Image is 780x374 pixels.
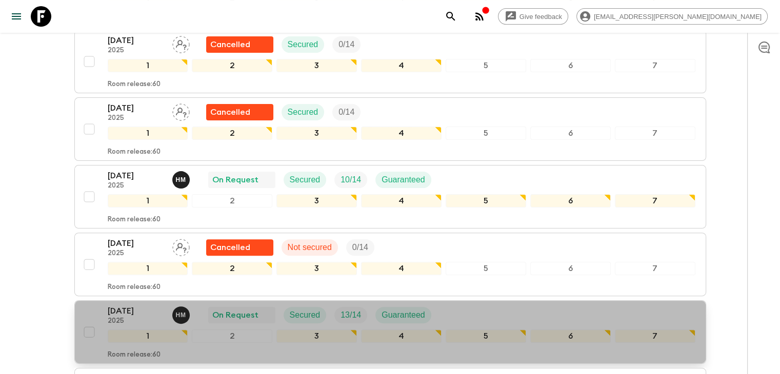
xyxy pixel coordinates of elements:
[74,233,706,296] button: [DATE]2025Assign pack leaderUnable to secureNot securedTrip Fill1234567Room release:60
[108,47,164,55] p: 2025
[176,311,186,319] p: H M
[108,305,164,317] p: [DATE]
[206,239,273,256] div: Unable to secure
[108,34,164,47] p: [DATE]
[108,283,161,292] p: Room release: 60
[6,6,27,27] button: menu
[172,174,192,182] span: Hob Medina
[530,127,611,140] div: 6
[288,38,318,51] p: Secured
[530,329,611,343] div: 6
[361,329,442,343] div: 4
[192,59,272,72] div: 2
[338,106,354,118] p: 0 / 14
[108,170,164,182] p: [DATE]
[284,172,327,188] div: Secured
[282,36,325,53] div: Secured
[338,38,354,51] p: 0 / 14
[74,97,706,161] button: [DATE]2025Assign pack leaderFlash Pack cancellationSecuredTrip Fill1234567Room release:60
[341,309,361,321] p: 13 / 14
[192,329,272,343] div: 2
[615,59,695,72] div: 7
[334,172,367,188] div: Trip Fill
[108,216,161,224] p: Room release: 60
[514,13,568,20] span: Give feedback
[276,194,357,207] div: 3
[361,127,442,140] div: 4
[108,351,161,359] p: Room release: 60
[192,194,272,207] div: 2
[446,262,526,275] div: 5
[212,309,258,321] p: On Request
[192,127,272,140] div: 2
[288,241,332,254] p: Not secured
[108,237,164,250] p: [DATE]
[615,194,695,207] div: 7
[446,329,526,343] div: 5
[446,59,526,72] div: 5
[74,300,706,364] button: [DATE]2025Hob MedinaOn RequestSecuredTrip FillGuaranteed1234567Room release:60
[206,36,273,53] div: Flash Pack cancellation
[108,102,164,114] p: [DATE]
[498,8,568,25] a: Give feedback
[276,127,357,140] div: 3
[210,241,250,254] p: Cancelled
[382,309,425,321] p: Guaranteed
[108,59,188,72] div: 1
[446,194,526,207] div: 5
[576,8,768,25] div: [EMAIL_ADDRESS][PERSON_NAME][DOMAIN_NAME]
[276,262,357,275] div: 3
[210,38,250,51] p: Cancelled
[530,194,611,207] div: 6
[361,194,442,207] div: 4
[361,262,442,275] div: 4
[276,329,357,343] div: 3
[108,329,188,343] div: 1
[530,262,611,275] div: 6
[446,127,526,140] div: 5
[352,241,368,254] p: 0 / 14
[332,104,361,120] div: Trip Fill
[441,6,461,27] button: search adventures
[108,114,164,122] p: 2025
[206,104,273,120] div: Flash Pack cancellation
[108,127,188,140] div: 1
[108,317,164,325] p: 2025
[172,309,192,318] span: Hob Medina
[282,239,338,256] div: Not secured
[615,262,695,275] div: 7
[332,36,361,53] div: Trip Fill
[290,174,321,186] p: Secured
[284,307,327,323] div: Secured
[108,148,161,156] p: Room release: 60
[341,174,361,186] p: 10 / 14
[108,182,164,190] p: 2025
[282,104,325,120] div: Secured
[615,127,695,140] div: 7
[108,80,161,89] p: Room release: 60
[172,107,190,115] span: Assign pack leader
[588,13,767,20] span: [EMAIL_ADDRESS][PERSON_NAME][DOMAIN_NAME]
[108,194,188,207] div: 1
[172,306,192,324] button: HM
[74,165,706,228] button: [DATE]2025Hob MedinaOn RequestSecuredTrip FillGuaranteed1234567Room release:60
[334,307,367,323] div: Trip Fill
[212,174,258,186] p: On Request
[210,106,250,118] p: Cancelled
[290,309,321,321] p: Secured
[382,174,425,186] p: Guaranteed
[276,59,357,72] div: 3
[615,329,695,343] div: 7
[288,106,318,118] p: Secured
[172,39,190,47] span: Assign pack leader
[172,242,190,250] span: Assign pack leader
[108,250,164,258] p: 2025
[346,239,374,256] div: Trip Fill
[361,59,442,72] div: 4
[530,59,611,72] div: 6
[192,262,272,275] div: 2
[108,262,188,275] div: 1
[176,176,186,184] p: H M
[172,171,192,189] button: HM
[74,30,706,93] button: [DATE]2025Assign pack leaderFlash Pack cancellationSecuredTrip Fill1234567Room release:60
